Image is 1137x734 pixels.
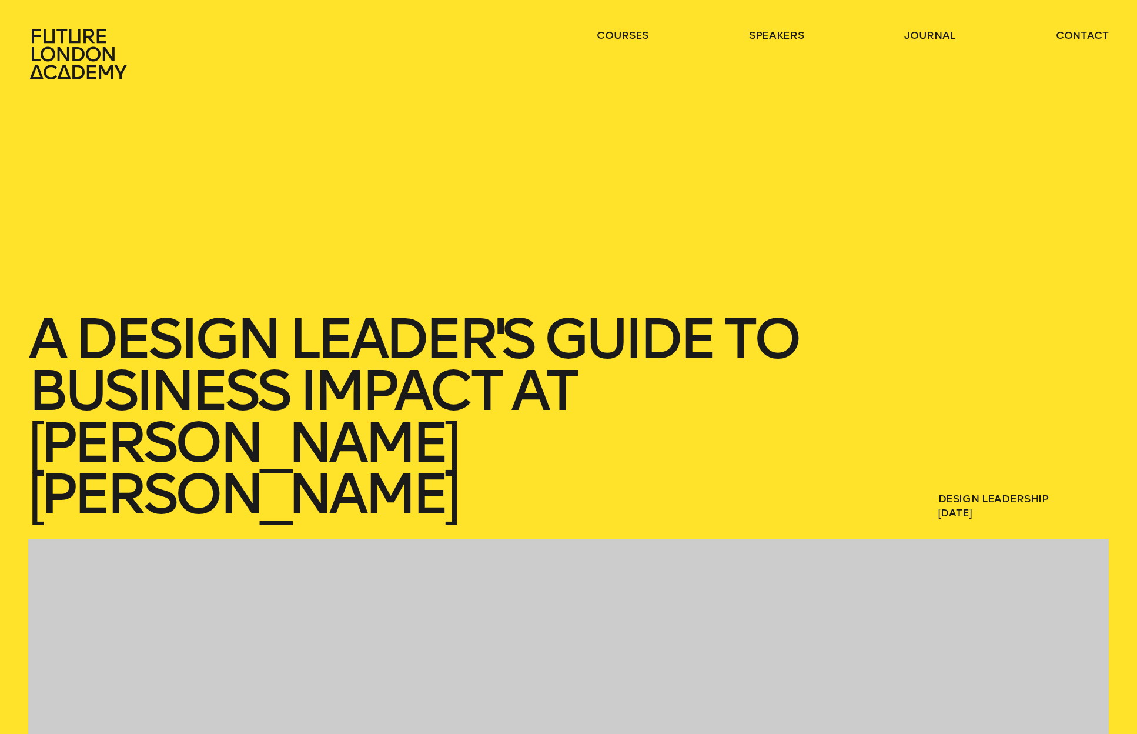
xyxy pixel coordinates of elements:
a: speakers [749,28,804,42]
a: journal [904,28,955,42]
h1: A Design Leader's Guide to Business Impact at [PERSON_NAME] [PERSON_NAME] [28,313,824,520]
span: [DATE] [938,506,1109,520]
a: courses [597,28,648,42]
a: Design Leadership [938,492,1049,505]
a: contact [1056,28,1109,42]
